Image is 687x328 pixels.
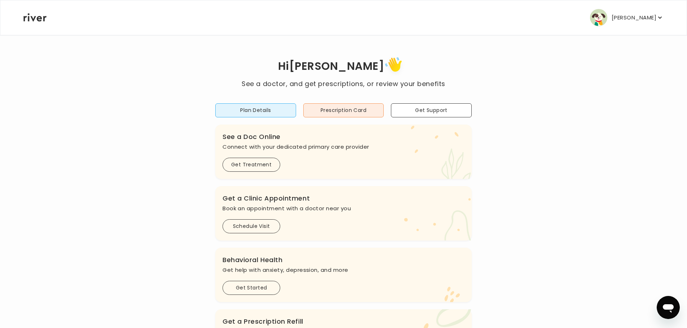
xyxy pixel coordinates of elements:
button: user avatar[PERSON_NAME] [590,9,664,26]
h3: Get a Prescription Refill [223,316,464,327]
iframe: Button to launch messaging window [657,296,680,319]
p: Connect with your dedicated primary care provider [223,142,464,152]
p: Get help with anxiety, depression, and more [223,265,464,275]
p: [PERSON_NAME] [612,13,656,23]
button: Get Support [391,103,472,117]
p: See a doctor, and get prescriptions, or review your benefits [242,79,445,89]
button: Schedule Visit [223,219,280,233]
button: Get Treatment [223,158,280,172]
button: Prescription Card [303,103,384,117]
h3: Get a Clinic Appointment [223,193,464,203]
h3: Behavioral Health [223,255,464,265]
button: Plan Details [215,103,296,117]
h1: Hi [PERSON_NAME] [242,55,445,79]
p: Book an appointment with a doctor near you [223,203,464,214]
img: user avatar [590,9,607,26]
h3: See a Doc Online [223,132,464,142]
button: Get Started [223,281,280,295]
